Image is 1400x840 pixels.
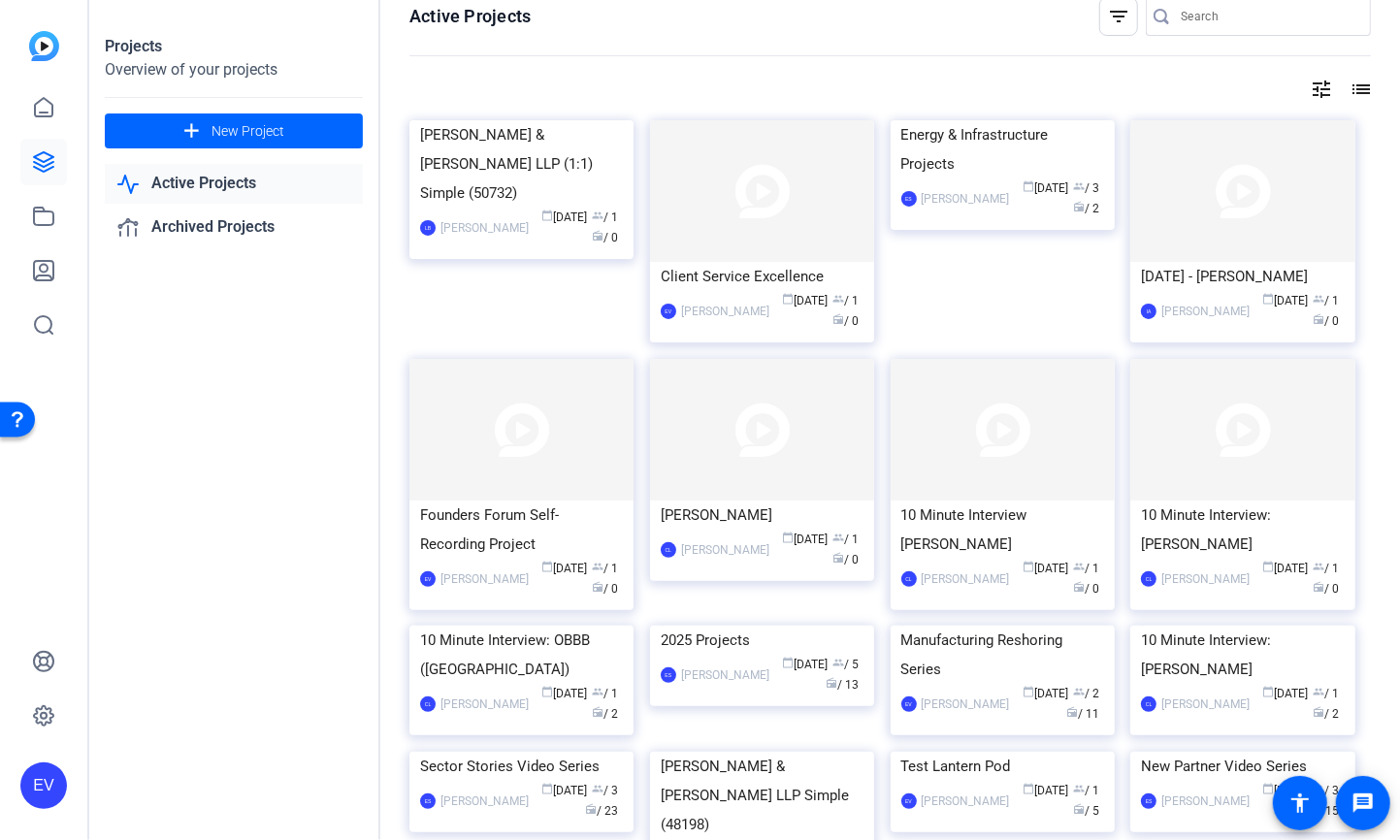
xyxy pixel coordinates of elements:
span: radio [826,677,837,689]
span: calendar_today [541,210,553,221]
span: / 0 [1073,582,1099,596]
span: calendar_today [541,686,553,697]
div: [PERSON_NAME] [1161,302,1250,321]
span: calendar_today [782,657,794,668]
a: Active Projects [105,164,363,204]
span: / 2 [1073,202,1099,215]
span: [DATE] [782,658,828,671]
div: CL [1141,571,1156,587]
div: 2025 Projects [661,626,863,655]
div: EV [420,571,436,587]
span: / 0 [1314,582,1340,596]
div: [PERSON_NAME] [922,695,1010,714]
span: / 13 [826,678,859,692]
span: / 5 [832,658,859,671]
div: [PERSON_NAME] [922,792,1010,811]
span: / 1 [1073,562,1099,575]
div: ES [1141,793,1156,809]
div: [PERSON_NAME] [681,665,769,685]
div: CL [420,696,436,712]
span: group [832,657,844,668]
div: [PERSON_NAME] [440,695,529,714]
div: CL [1141,696,1156,712]
span: [DATE] [1263,784,1309,797]
span: group [832,293,844,305]
span: radio [1066,706,1078,718]
span: [DATE] [1263,294,1309,307]
div: 10 Minute Interview: [PERSON_NAME] [1141,626,1344,684]
mat-icon: add [179,119,204,144]
span: / 5 [1073,804,1099,818]
span: group [592,686,603,697]
span: / 11 [1066,707,1099,721]
span: / 23 [585,804,618,818]
span: group [592,783,603,794]
span: calendar_today [1023,686,1034,697]
span: / 0 [832,314,859,328]
div: EV [901,793,917,809]
span: / 1 [1314,687,1340,700]
mat-icon: message [1351,792,1375,815]
span: group [1073,561,1085,572]
span: radio [592,706,603,718]
div: EV [901,696,917,712]
mat-icon: filter_list [1107,5,1130,28]
div: 10 Minute Interview [PERSON_NAME] [901,501,1104,559]
div: Manufacturing Reshoring Series [901,626,1104,684]
input: Search [1181,5,1355,28]
div: [PERSON_NAME] [440,792,529,811]
span: / 1 [1073,784,1099,797]
div: Founders Forum Self-Recording Project [420,501,623,559]
span: / 0 [1314,314,1340,328]
span: calendar_today [1023,180,1034,192]
div: EV [20,762,67,809]
span: [DATE] [1263,687,1309,700]
span: group [1314,686,1325,697]
span: group [592,561,603,572]
span: group [1314,293,1325,305]
span: calendar_today [782,293,794,305]
div: [PERSON_NAME] & [PERSON_NAME] LLP (1:1) Simple (50732) [420,120,623,208]
span: [DATE] [782,294,828,307]
div: [PERSON_NAME] [440,218,529,238]
div: [PERSON_NAME] [922,189,1010,209]
span: group [832,532,844,543]
div: Test Lantern Pod [901,752,1104,781]
div: [PERSON_NAME] [681,302,769,321]
span: / 1 [592,562,618,575]
span: / 1 [832,294,859,307]
div: CL [901,571,917,587]
div: 10 Minute Interview: OBBB ([GEOGRAPHIC_DATA]) [420,626,623,684]
div: ES [901,191,917,207]
span: radio [1314,581,1325,593]
div: IA [1141,304,1156,319]
div: [PERSON_NAME] [1161,695,1250,714]
div: New Partner Video Series [1141,752,1344,781]
span: calendar_today [541,783,553,794]
span: calendar_today [1023,561,1034,572]
span: calendar_today [1263,686,1275,697]
span: radio [832,313,844,325]
span: [DATE] [541,562,587,575]
span: / 0 [592,582,618,596]
span: [DATE] [782,533,828,546]
span: / 3 [592,784,618,797]
div: [PERSON_NAME] [1161,569,1250,589]
div: [PERSON_NAME] [661,501,863,530]
span: / 1 [592,210,618,224]
div: 10 Minute Interview: [PERSON_NAME] [1141,501,1344,559]
span: group [1073,180,1085,192]
span: [DATE] [1023,562,1068,575]
div: [PERSON_NAME] & [PERSON_NAME] LLP Simple (48198) [661,752,863,839]
div: ES [661,667,676,683]
span: / 1 [1314,294,1340,307]
span: calendar_today [541,561,553,572]
div: LB [420,220,436,236]
span: radio [1073,581,1085,593]
div: Energy & Infrastructure Projects [901,120,1104,178]
span: group [1314,561,1325,572]
div: [PERSON_NAME] [681,540,769,560]
div: EV [661,304,676,319]
span: radio [585,803,597,815]
span: / 2 [1314,707,1340,721]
